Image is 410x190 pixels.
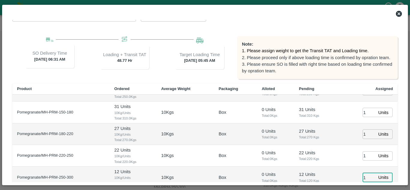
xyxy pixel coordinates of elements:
p: 2. Please proceed only if above loading time is confirmed by opration team. [242,54,393,61]
b: Packaging [219,86,238,91]
p: 31 Units [114,103,152,110]
span: 10 Kg/Units [114,153,152,159]
b: Assigned [375,86,393,91]
p: 10 Kgs [161,131,174,137]
b: Pending [299,86,314,91]
div: [DATE] 06:31 AM [25,44,74,68]
p: Box [219,109,226,116]
p: 10 Kgs [161,109,174,116]
p: 0 Units [262,106,289,113]
span: Total: 0 Kgs [262,178,289,183]
b: Alloted [262,86,275,91]
span: Total: 120.0 Kgs [114,181,152,186]
span: Total: 270 Kgs [299,134,333,140]
span: 10 Kg/Units [114,110,152,116]
p: 10 Kgs [161,174,174,181]
input: 0 [363,129,376,139]
p: SO Delivery Time [32,50,67,56]
p: 12 Units [114,168,152,175]
b: Ordered [114,86,130,91]
img: Transit [121,36,128,44]
td: Pomegranate/MH-PRM-180-220 [12,123,110,145]
input: 0 [363,151,376,161]
span: Total: 120 Kgs [299,178,333,183]
p: 0 Units [262,128,289,134]
p: Box [219,174,226,181]
p: Loading + Transit TAT [103,51,146,58]
p: 3. Please ensure SO is filled with right time based on loading time confirmed by opration team. [242,61,393,74]
td: Pomegranate/MH-PRM-220-250 [12,145,110,167]
span: 10 Kg/Units [114,175,152,180]
p: Units [378,131,388,137]
div: 48.77 Hr [100,45,149,69]
td: Pomegranate/MH-PRM-250-300 [12,167,110,188]
span: Total: 270.0 Kgs [114,137,152,143]
span: Total: 220 Kgs [299,156,333,161]
p: Units [378,109,388,116]
p: 22 Units [114,147,152,153]
input: 0 [363,173,376,182]
td: Pomegranate/MH-PRM-150-180 [12,101,110,123]
input: 0 [363,108,376,117]
img: Loading [196,36,203,43]
div: [DATE] 05:45 AM [175,45,224,69]
p: 1. Please assign weight to get the Transit TAT and Loading time. [242,47,393,54]
span: 10 Kg/Units [114,132,152,137]
p: Units [378,152,388,159]
p: 12 Units [299,171,333,178]
p: Units [378,174,388,181]
span: Total: 310 Kgs [299,113,333,118]
span: Total: 250.0 Kgs [114,94,152,99]
span: Total: 0 Kgs [262,113,289,118]
p: 27 Units [299,128,333,134]
p: Box [219,152,226,159]
p: 31 Units [299,106,333,113]
b: Average Weight [161,86,191,91]
b: Note: [242,42,253,47]
p: 27 Units [114,125,152,132]
span: Total: 0 Kgs [262,156,289,161]
p: Target Loading Time [179,51,220,58]
p: 0 Units [262,171,289,178]
p: 22 Units [299,149,333,156]
span: Total: 310.0 Kgs [114,116,152,121]
p: Box [219,131,226,137]
img: Delivery [46,38,53,42]
span: Total: 0 Kgs [262,134,289,140]
b: Product [17,86,32,91]
span: Total: 220.0 Kgs [114,159,152,164]
p: 0 Units [262,149,289,156]
p: 10 Kgs [161,152,174,159]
